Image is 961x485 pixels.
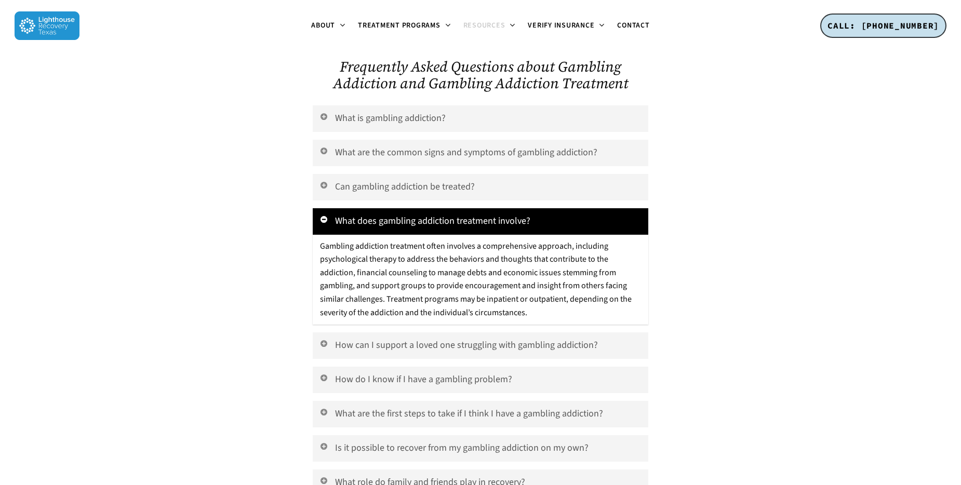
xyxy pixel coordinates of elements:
img: Lighthouse Recovery Texas [15,11,79,40]
span: Contact [617,20,649,31]
span: Resources [463,20,505,31]
a: What is gambling addiction? [313,105,648,132]
a: How do I know if I have a gambling problem? [313,367,648,393]
span: About [311,20,335,31]
a: What are the common signs and symptoms of gambling addiction? [313,140,648,166]
a: How can I support a loved one struggling with gambling addiction? [313,332,648,359]
a: What does gambling addiction treatment involve? [313,208,648,235]
span: CALL: [PHONE_NUMBER] [827,20,939,31]
a: Resources [457,22,522,30]
span: Treatment Programs [358,20,441,31]
a: Is it possible to recover from my gambling addiction on my own? [313,435,648,462]
h2: Frequently Asked Questions about Gambling Addiction and Gambling Addiction Treatment [313,58,648,91]
a: Contact [611,22,656,30]
a: What are the first steps to take if I think I have a gambling addiction? [313,401,648,427]
a: Can gambling addiction be treated? [313,174,648,200]
span: Gambling addiction treatment often involves a comprehensive approach, including psychological the... [320,240,632,318]
a: Verify Insurance [522,22,611,30]
a: Treatment Programs [352,22,457,30]
a: About [305,22,352,30]
a: CALL: [PHONE_NUMBER] [820,14,946,38]
span: Verify Insurance [528,20,594,31]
